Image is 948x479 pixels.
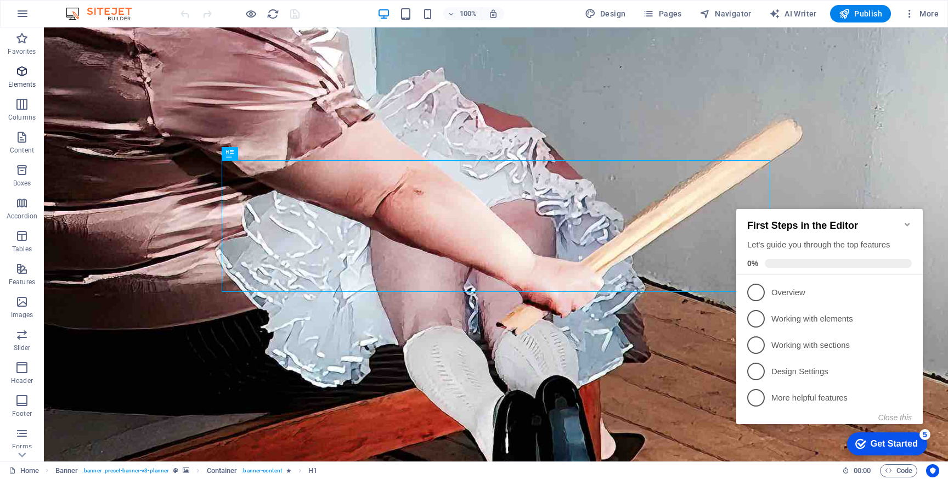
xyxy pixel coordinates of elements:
[55,464,78,477] span: Click to select. Double-click to edit
[15,46,180,57] div: Let's guide you through the top features
[4,112,191,138] li: Working with elements
[854,464,871,477] span: 00 00
[63,7,145,20] img: Editor Logo
[39,93,171,105] p: Overview
[308,464,317,477] span: Click to select. Double-click to edit
[12,442,32,451] p: Forms
[15,26,180,38] h2: First Steps in the Editor
[4,165,191,191] li: Design Settings
[585,8,626,19] span: Design
[830,5,891,22] button: Publish
[7,212,37,221] p: Accordion
[4,191,191,217] li: More helpful features
[9,464,39,477] a: Click to cancel selection. Double-click to open Pages
[769,8,817,19] span: AI Writer
[842,464,871,477] h6: Session time
[39,172,171,184] p: Design Settings
[55,464,318,477] nav: breadcrumb
[765,5,821,22] button: AI Writer
[926,464,939,477] button: Usercentrics
[146,219,180,228] button: Close this
[13,179,31,188] p: Boxes
[4,138,191,165] li: Working with sections
[15,65,33,74] span: 0%
[639,5,686,22] button: Pages
[460,7,477,20] h6: 100%
[10,146,34,155] p: Content
[904,8,939,19] span: More
[14,343,31,352] p: Slider
[861,466,863,475] span: :
[699,8,752,19] span: Navigator
[139,245,186,255] div: Get Started
[9,278,35,286] p: Features
[900,5,943,22] button: More
[580,5,630,22] div: Design (Ctrl+Alt+Y)
[11,376,33,385] p: Header
[12,245,32,253] p: Tables
[880,464,917,477] button: Code
[443,7,482,20] button: 100%
[643,8,681,19] span: Pages
[207,464,238,477] span: Click to select. Double-click to edit
[839,8,882,19] span: Publish
[488,9,498,19] i: On resize automatically adjust zoom level to fit chosen device.
[244,7,257,20] button: Click here to leave preview mode and continue editing
[171,26,180,35] div: Minimize checklist
[188,235,199,246] div: 5
[695,5,756,22] button: Navigator
[115,239,195,262] div: Get Started 5 items remaining, 0% complete
[286,467,291,474] i: Element contains an animation
[8,47,36,56] p: Favorites
[39,120,171,131] p: Working with elements
[39,146,171,157] p: Working with sections
[39,199,171,210] p: More helpful features
[885,464,912,477] span: Code
[8,113,36,122] p: Columns
[173,467,178,474] i: This element is a customizable preset
[11,311,33,319] p: Images
[183,467,189,474] i: This element contains a background
[8,80,36,89] p: Elements
[267,8,279,20] i: Reload page
[241,464,281,477] span: . banner-content
[580,5,630,22] button: Design
[12,409,32,418] p: Footer
[82,464,169,477] span: . banner .preset-banner-v3-planner
[266,7,279,20] button: reload
[4,86,191,112] li: Overview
